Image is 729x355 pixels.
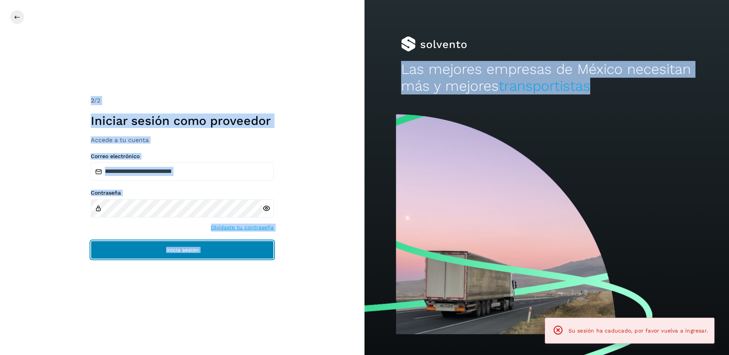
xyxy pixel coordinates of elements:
[91,114,274,128] h1: Iniciar sesión como proveedor
[91,96,274,105] div: /2
[401,61,693,95] h2: Las mejores empresas de México necesitan más y mejores
[91,97,94,104] span: 2
[91,241,274,259] button: Inicia sesión
[91,153,274,160] label: Correo electrónico
[91,136,274,144] h3: Accede a tu cuenta
[166,247,199,253] span: Inicia sesión
[499,78,590,94] span: transportistas
[211,224,274,232] a: Olvidaste tu contraseña
[91,190,274,196] label: Contraseña
[568,328,708,334] span: Su sesión ha caducado, por favor vuelva a ingresar.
